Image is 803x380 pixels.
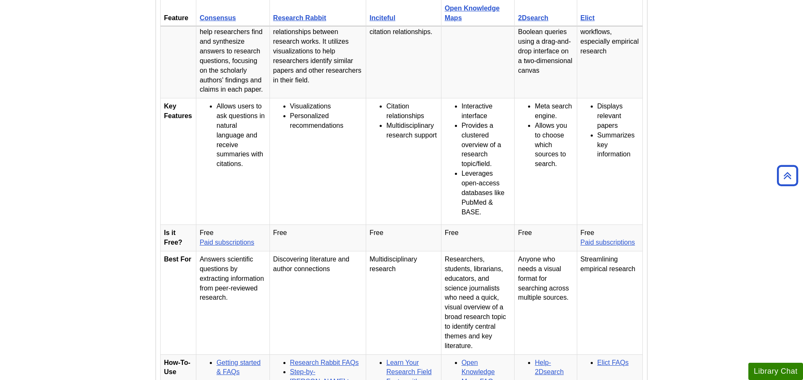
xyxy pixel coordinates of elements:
[196,251,269,354] td: Answers scientific questions by extracting information from peer-reviewed research.
[366,5,441,98] td: Provides related papers and shows citation relationships.
[217,102,266,169] li: Allows users to ask questions in natural language and receive summaries with citations.
[386,102,438,121] li: Citation relationships
[273,14,326,21] a: Research Rabbit
[290,111,362,131] li: Personalized recommendations
[462,121,511,169] li: Provides a clustered overview of a research topic/field.
[535,359,563,376] a: Help- 2Dsearch
[577,251,643,354] td: Streamlining empirical research
[581,239,635,246] a: Paid subscriptions
[581,14,595,21] a: Elict
[441,5,515,98] td: AI tool for research topic mapping.
[462,102,511,121] li: Interactive interface
[200,239,254,246] a: Paid subscriptions
[441,251,515,354] td: Researchers, students, librarians, educators, and science journalists who need a quick, visual ov...
[217,359,261,376] a: Getting started & FAQs
[164,103,192,119] strong: Key Features
[462,169,511,217] li: Leverages open-access databases like PubMed & BASE.
[577,5,643,98] td: Automates research workflows, especially empirical research
[164,229,182,246] strong: Is it Free?
[597,359,629,366] a: Elict FAQs
[535,121,573,169] li: Allows you to choose which sources to search.
[200,14,236,21] a: Consensus
[269,5,366,98] td: A citation-based mapping tool that focuses on the relationships between research works. It utiliz...
[597,131,639,160] li: Summarizes key information
[535,102,573,121] li: Meta search engine.
[518,14,548,21] a: 2Dsearch
[441,225,515,251] td: Free
[196,5,269,98] td: Uses large language models (LLMs) to help researchers find and synthesize answers to research que...
[269,251,366,354] td: Discovering literature and author connections
[597,102,639,131] li: Displays relevant papers
[515,5,577,98] td: Visual search tool that builds Boolean queries using a drag-and-drop interface on a two-dimension...
[164,256,191,263] strong: Best For
[290,359,359,366] a: Research Rabbit FAQs
[577,225,643,251] td: Free
[164,359,190,376] strong: How-To-Use
[515,251,577,354] td: Anyone who needs a visual format for searching across multiple sources.
[273,228,362,238] p: Free
[290,102,362,111] li: Visualizations
[386,121,438,140] li: Multidisciplinary research support
[196,225,269,251] td: Free
[774,170,801,181] a: Back to Top
[748,363,803,380] button: Library Chat
[445,5,500,21] a: Open Knowledge Maps
[515,225,577,251] td: Free
[366,225,441,251] td: Free
[370,14,395,21] a: Inciteful
[366,251,441,354] td: Multidisciplinary research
